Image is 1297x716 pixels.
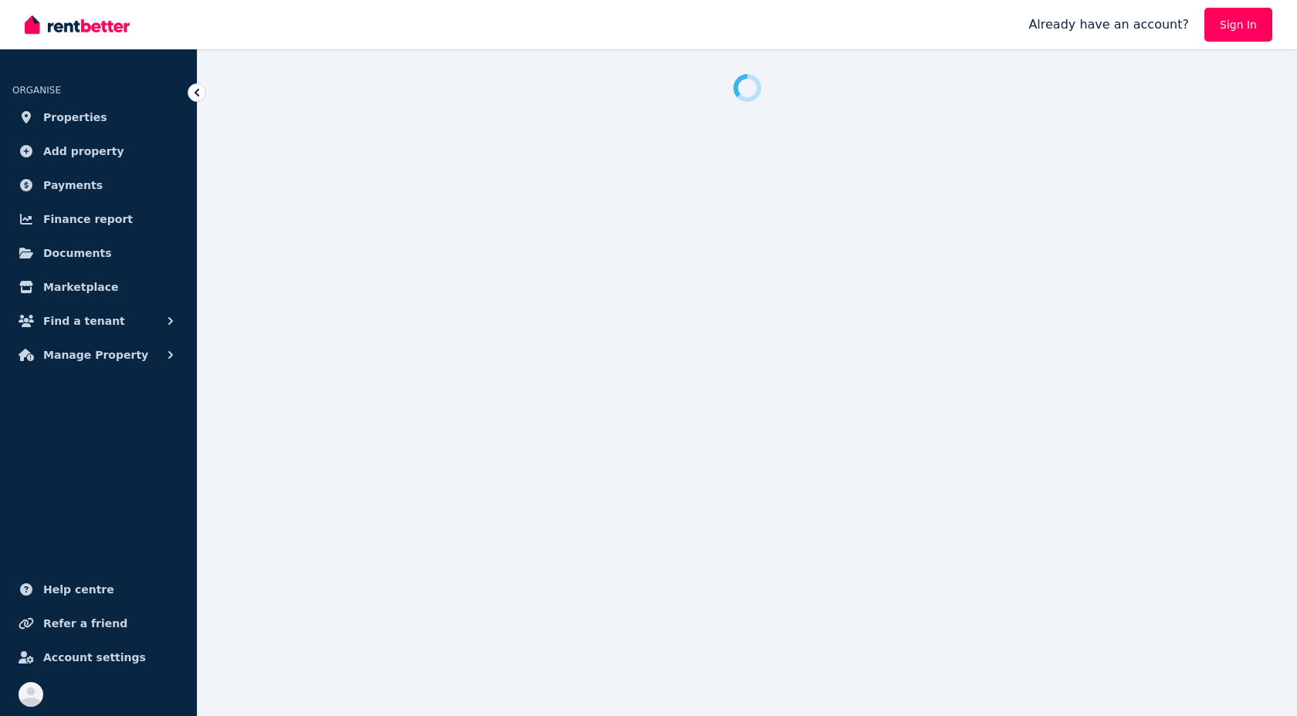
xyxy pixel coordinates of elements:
[12,574,185,605] a: Help centre
[12,85,61,96] span: ORGANISE
[43,312,125,330] span: Find a tenant
[43,108,107,127] span: Properties
[43,210,133,228] span: Finance report
[43,278,118,296] span: Marketplace
[25,13,130,36] img: RentBetter
[12,170,185,201] a: Payments
[12,238,185,268] a: Documents
[43,244,112,262] span: Documents
[43,614,127,633] span: Refer a friend
[43,648,146,667] span: Account settings
[1204,8,1272,42] a: Sign In
[43,142,124,160] span: Add property
[12,136,185,167] a: Add property
[12,204,185,235] a: Finance report
[12,306,185,336] button: Find a tenant
[43,176,103,194] span: Payments
[1028,15,1189,34] span: Already have an account?
[12,102,185,133] a: Properties
[12,608,185,639] a: Refer a friend
[12,272,185,302] a: Marketplace
[12,339,185,370] button: Manage Property
[43,580,114,599] span: Help centre
[12,642,185,673] a: Account settings
[43,346,148,364] span: Manage Property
